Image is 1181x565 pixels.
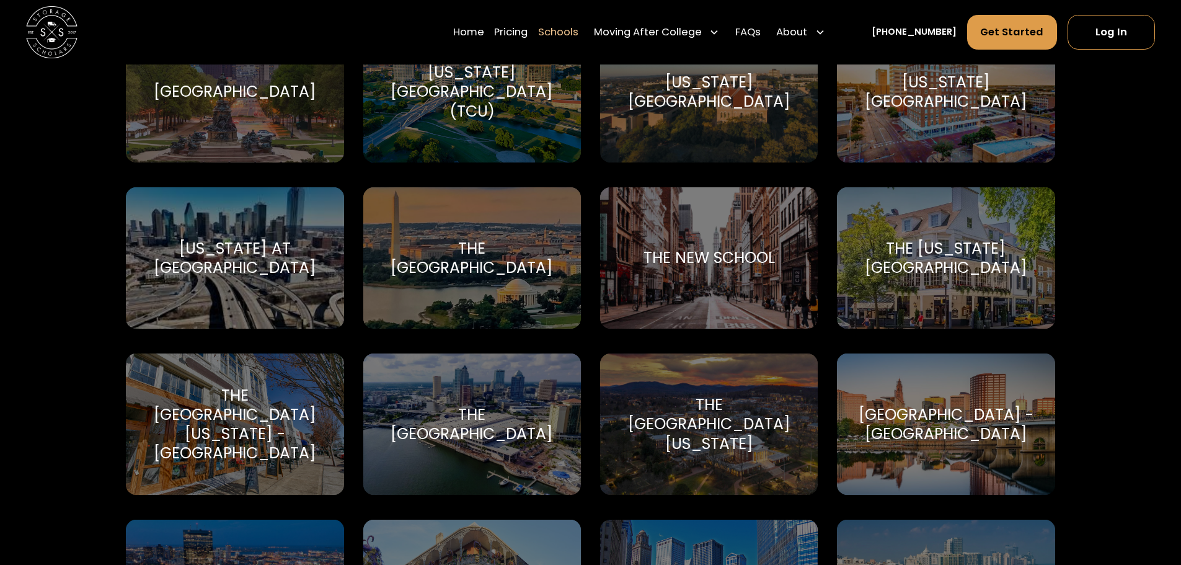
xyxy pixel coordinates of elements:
[644,248,775,267] div: The New School
[771,14,831,50] div: About
[126,21,343,163] a: Go to selected school
[852,73,1039,111] div: [US_STATE][GEOGRAPHIC_DATA]
[600,354,818,496] a: Go to selected school
[616,73,802,111] div: [US_STATE][GEOGRAPHIC_DATA]
[538,14,578,50] a: Schools
[589,14,725,50] div: Moving After College
[852,239,1039,277] div: The [US_STATE][GEOGRAPHIC_DATA]
[616,395,802,453] div: The [GEOGRAPHIC_DATA][US_STATE]
[1068,15,1155,50] a: Log In
[600,21,818,163] a: Go to selected school
[363,21,581,163] a: Go to selected school
[141,239,328,277] div: [US_STATE] at [GEOGRAPHIC_DATA]
[735,14,761,50] a: FAQs
[126,354,343,496] a: Go to selected school
[453,14,484,50] a: Home
[363,354,581,496] a: Go to selected school
[494,14,528,50] a: Pricing
[967,15,1058,50] a: Get Started
[872,25,957,39] a: [PHONE_NUMBER]
[837,187,1055,329] a: Go to selected school
[600,187,818,329] a: Go to selected school
[154,82,316,101] div: [GEOGRAPHIC_DATA]
[363,187,581,329] a: Go to selected school
[379,63,565,121] div: [US_STATE][GEOGRAPHIC_DATA] (TCU)
[379,239,565,277] div: The [GEOGRAPHIC_DATA]
[26,6,77,58] img: Storage Scholars main logo
[379,405,565,443] div: The [GEOGRAPHIC_DATA]
[837,354,1055,496] a: Go to selected school
[852,405,1039,443] div: [GEOGRAPHIC_DATA] - [GEOGRAPHIC_DATA]
[776,25,807,40] div: About
[126,187,343,329] a: Go to selected school
[594,25,702,40] div: Moving After College
[141,386,328,463] div: The [GEOGRAPHIC_DATA][US_STATE] - [GEOGRAPHIC_DATA]
[837,21,1055,163] a: Go to selected school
